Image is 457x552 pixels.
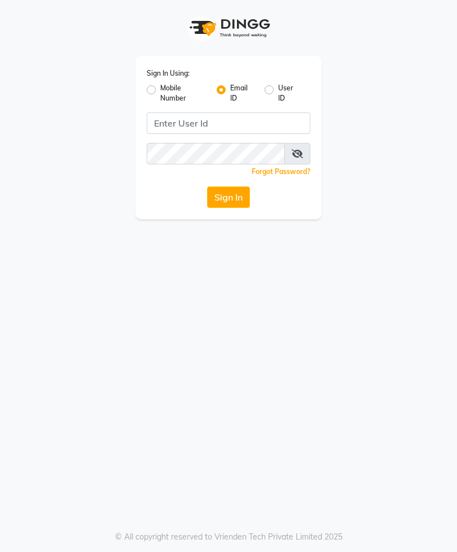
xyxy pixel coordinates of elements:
[252,167,310,176] a: Forgot Password?
[230,83,256,103] label: Email ID
[207,186,250,208] button: Sign In
[147,68,190,79] label: Sign In Using:
[278,83,301,103] label: User ID
[183,11,274,45] img: logo1.svg
[160,83,208,103] label: Mobile Number
[147,112,310,134] input: Username
[147,143,285,164] input: Username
